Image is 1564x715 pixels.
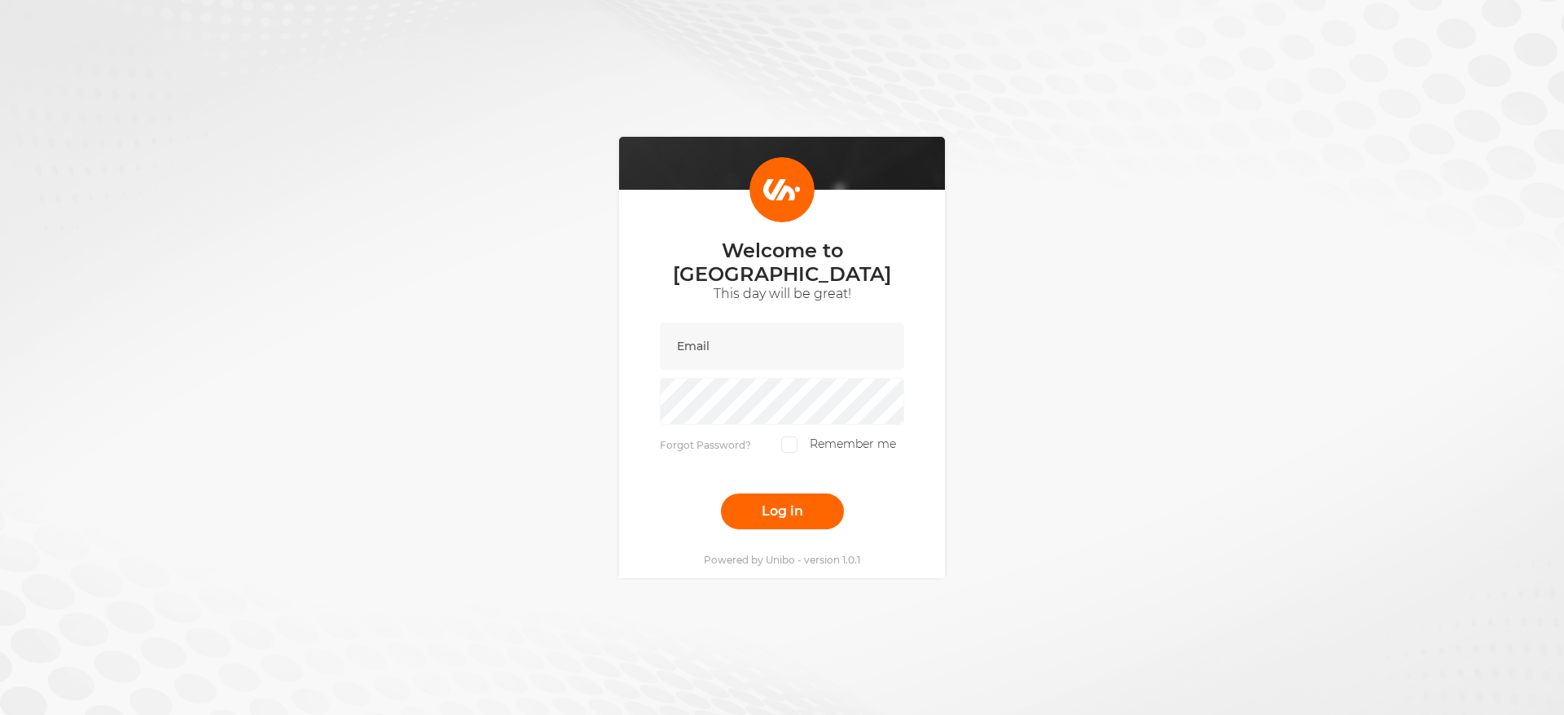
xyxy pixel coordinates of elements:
[660,286,904,302] p: This day will be great!
[749,157,815,222] img: Login
[721,493,844,529] button: Log in
[704,554,860,566] p: Powered by Unibo - version 1.0.1
[660,239,904,286] p: Welcome to [GEOGRAPHIC_DATA]
[781,436,896,453] label: Remember me
[660,439,751,451] a: Forgot Password?
[660,322,904,370] input: Email
[781,436,797,453] input: Remember me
